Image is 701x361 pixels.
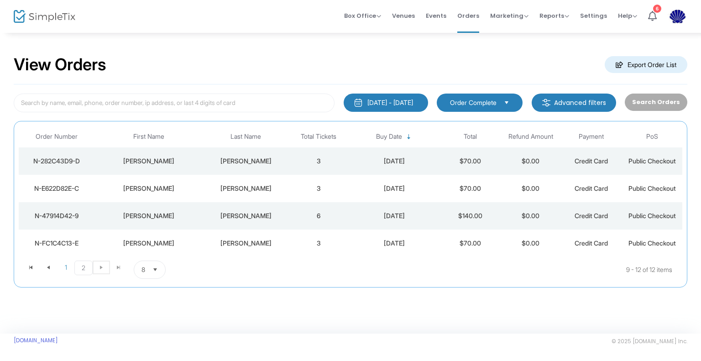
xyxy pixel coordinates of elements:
div: 6/1/2025 [351,239,438,248]
span: Marketing [490,11,528,20]
th: Total [440,126,501,147]
span: Help [618,11,637,20]
div: N-FC1C4C13-E [21,239,92,248]
span: Last Name [230,133,261,141]
span: Credit Card [575,157,608,165]
div: N-47914D42-9 [21,211,92,220]
kendo-pager-info: 9 - 12 of 12 items [256,261,672,279]
span: Public Checkout [628,157,676,165]
span: Payment [579,133,604,141]
td: $0.00 [501,202,561,230]
span: Public Checkout [628,239,676,247]
span: PoS [646,133,658,141]
div: Margo [97,211,201,220]
span: Sortable [405,133,413,141]
span: Venues [392,4,415,27]
span: Public Checkout [628,184,676,192]
span: First Name [133,133,164,141]
div: Emily [97,184,201,193]
th: Refund Amount [501,126,561,147]
span: Page 2 [74,261,93,275]
button: Select [149,261,162,278]
td: 3 [288,147,349,175]
div: Carol [97,239,201,248]
span: Reports [539,11,569,20]
span: Order Complete [450,98,497,107]
span: © 2025 [DOMAIN_NAME] Inc. [612,338,687,345]
input: Search by name, email, phone, order number, ip address, or last 4 digits of card [14,94,335,112]
m-button: Advanced filters [532,94,616,112]
span: Go to the first page [22,261,40,274]
td: $70.00 [440,147,501,175]
td: $0.00 [501,230,561,257]
h2: View Orders [14,55,106,75]
a: [DOMAIN_NAME] [14,337,58,344]
span: Order Number [36,133,78,141]
div: Data table [19,126,682,257]
td: $0.00 [501,147,561,175]
span: Go to the previous page [40,261,57,274]
div: N-282C43D9-D [21,157,92,166]
div: Andreano [206,184,286,193]
div: N-E622D82E-C [21,184,92,193]
div: 6/2/2025 [351,211,438,220]
span: Page 1 [57,261,74,274]
span: Settings [580,4,607,27]
img: filter [542,98,551,107]
th: Total Tickets [288,126,349,147]
div: David [97,157,201,166]
div: 6/2/2025 [351,184,438,193]
div: Gardner [206,157,286,166]
m-button: Export Order List [605,56,687,73]
div: [DATE] - [DATE] [367,98,413,107]
div: 6 [653,5,661,13]
span: Credit Card [575,184,608,192]
span: Credit Card [575,212,608,220]
span: Buy Date [376,133,402,141]
button: Select [500,98,513,108]
span: 8 [141,265,145,274]
td: $70.00 [440,175,501,202]
span: Go to the first page [27,264,35,271]
td: 6 [288,202,349,230]
img: monthly [354,98,363,107]
td: 3 [288,175,349,202]
td: $70.00 [440,230,501,257]
div: Damon [206,239,286,248]
span: Public Checkout [628,212,676,220]
button: [DATE] - [DATE] [344,94,428,112]
td: $0.00 [501,175,561,202]
span: Box Office [344,11,381,20]
div: 6/3/2025 [351,157,438,166]
div: Feeney [206,211,286,220]
span: Events [426,4,446,27]
span: Orders [457,4,479,27]
td: 3 [288,230,349,257]
span: Credit Card [575,239,608,247]
td: $140.00 [440,202,501,230]
span: Go to the previous page [45,264,52,271]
